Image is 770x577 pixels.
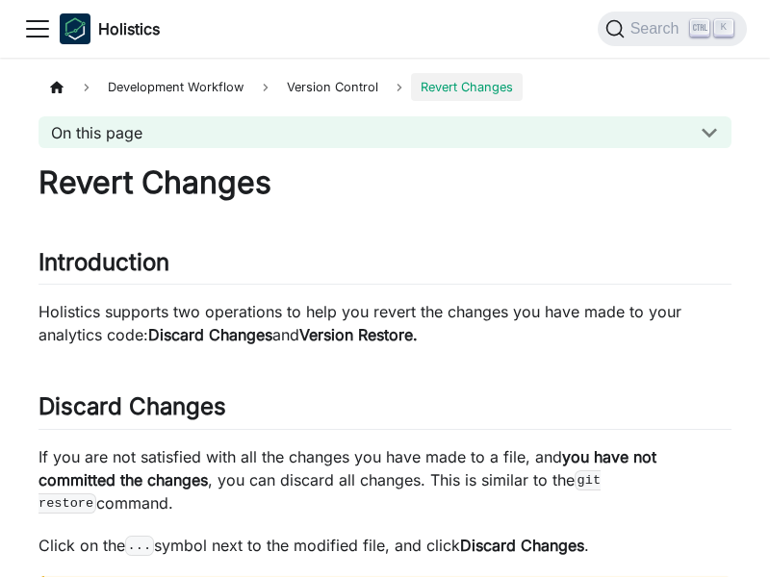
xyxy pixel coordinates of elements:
code: ... [125,536,154,555]
code: git restore [38,470,601,513]
strong: you have not committed the changes [38,447,656,489]
b: Holistics [98,17,160,40]
span: Version Control [277,73,388,101]
p: Click on the symbol next to the modified file, and click . [38,534,731,557]
strong: Version Restore. [299,325,418,344]
p: Holistics supports two operations to help you revert the changes you have made to your analytics ... [38,300,731,346]
img: Holistics [60,13,90,44]
h2: Discard Changes [38,392,731,429]
strong: Discard Changes [460,536,584,555]
p: If you are not satisfied with all the changes you have made to a file, and , you can discard all ... [38,445,731,514]
button: Toggle navigation bar [23,14,52,43]
span: Revert Changes [411,73,523,101]
h1: Revert Changes [38,163,731,202]
button: Search (Ctrl+K) [598,12,747,46]
a: Home page [38,73,75,101]
a: HolisticsHolistics [60,13,160,44]
button: On this page [38,116,731,148]
span: Search [625,20,691,38]
kbd: K [714,19,733,37]
strong: Discard Changes [148,325,272,344]
span: Development Workflow [98,73,253,101]
h2: Introduction [38,248,731,285]
nav: Breadcrumbs [38,73,731,101]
